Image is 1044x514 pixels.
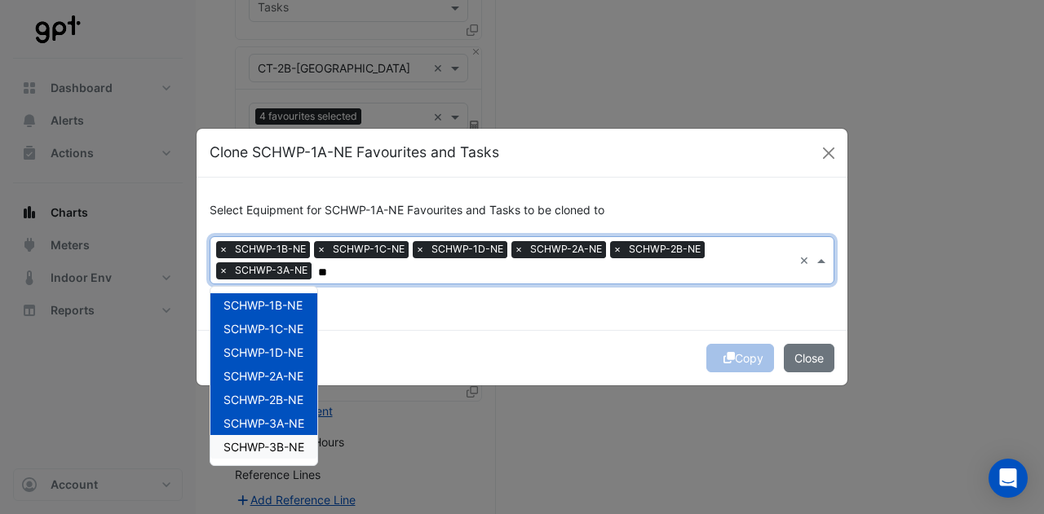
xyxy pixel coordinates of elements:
span: × [413,241,427,257]
span: × [511,241,526,257]
span: SCHWP-1C-NE [223,322,303,336]
span: SCHWP-2B-NE [223,393,303,406]
h6: Select Equipment for SCHWP-1A-NE Favourites and Tasks to be cloned to [210,204,834,217]
span: × [610,241,625,257]
span: SCHWP-3B-NE [223,440,304,454]
div: Open Intercom Messenger [989,459,1028,498]
span: SCHWP-2A-NE [223,369,303,383]
span: SCHWP-1B-NE [223,298,303,312]
span: SCHWP-1D-NE [223,345,303,359]
span: × [216,262,231,279]
span: SCHWP-1C-NE [329,241,409,257]
button: Select All [210,285,260,304]
button: Close [816,141,841,165]
span: SCHWP-3A-NE [223,416,304,430]
span: × [216,241,231,257]
span: SCHWP-3A-NE [231,262,312,279]
span: Clear [799,252,813,269]
div: Options List [210,287,317,465]
span: SCHWP-2A-NE [526,241,606,257]
span: SCHWP-1B-NE [231,241,310,257]
button: Close [784,344,834,372]
span: SCHWP-2B-NE [625,241,705,257]
span: × [314,241,329,257]
span: SCHWP-1D-NE [427,241,507,257]
h5: Clone SCHWP-1A-NE Favourites and Tasks [210,142,499,163]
